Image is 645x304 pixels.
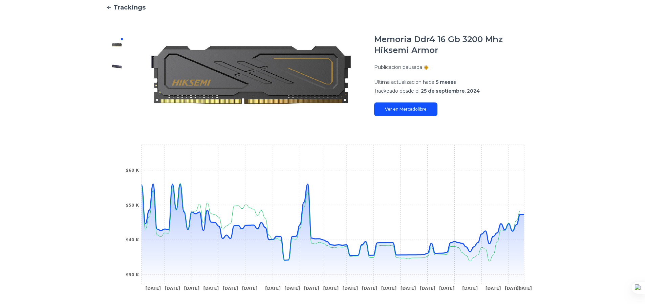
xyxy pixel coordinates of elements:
[374,79,434,85] span: Ultima actualizacion hace
[374,64,422,71] p: Publicacion pausada
[126,168,139,173] tspan: $60 K
[242,286,257,291] tspan: [DATE]
[516,286,532,291] tspan: [DATE]
[420,286,435,291] tspan: [DATE]
[462,286,478,291] tspan: [DATE]
[374,34,539,56] h1: Memoria Ddr4 16 Gb 3200 Mhz Hiksemi Armor
[304,286,319,291] tspan: [DATE]
[485,286,501,291] tspan: [DATE]
[126,203,139,208] tspan: $50 K
[111,39,122,50] img: Memoria Ddr4 16 Gb 3200 Mhz Hiksemi Armor
[113,3,146,12] span: Trackings
[106,3,539,12] a: Trackings
[265,286,281,291] tspan: [DATE]
[126,237,139,242] tspan: $40 K
[284,286,300,291] tspan: [DATE]
[165,286,180,291] tspan: [DATE]
[342,286,358,291] tspan: [DATE]
[439,286,454,291] tspan: [DATE]
[374,102,437,116] a: Ver en Mercadolibre
[374,88,420,94] span: Trackeado desde el
[436,79,456,85] span: 5 meses
[381,286,396,291] tspan: [DATE]
[184,286,199,291] tspan: [DATE]
[323,286,339,291] tspan: [DATE]
[111,61,122,72] img: Memoria Ddr4 16 Gb 3200 Mhz Hiksemi Armor
[362,286,377,291] tspan: [DATE]
[504,286,520,291] tspan: [DATE]
[400,286,416,291] tspan: [DATE]
[203,286,219,291] tspan: [DATE]
[222,286,238,291] tspan: [DATE]
[126,272,139,277] tspan: $30 K
[141,34,361,116] img: Memoria Ddr4 16 Gb 3200 Mhz Hiksemi Armor
[145,286,161,291] tspan: [DATE]
[421,88,480,94] span: 25 de septiembre, 2024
